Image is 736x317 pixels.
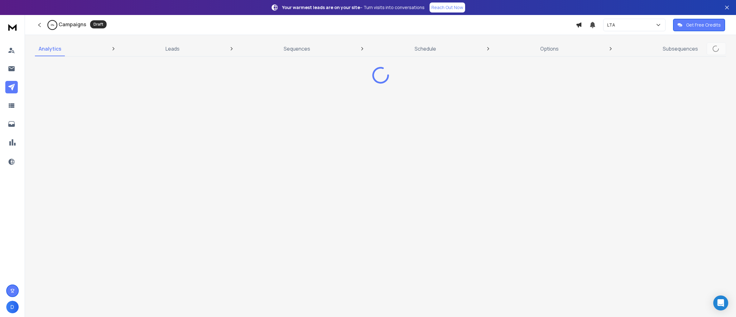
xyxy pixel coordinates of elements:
[607,22,618,28] p: LTA
[280,41,314,56] a: Sequences
[673,19,725,31] button: Get Free Credits
[430,2,465,12] a: Reach Out Now
[415,45,436,52] p: Schedule
[686,22,721,28] p: Get Free Credits
[39,45,61,52] p: Analytics
[411,41,440,56] a: Schedule
[282,4,360,10] strong: Your warmest leads are on your site
[6,301,19,313] button: D
[663,45,698,52] p: Subsequences
[284,45,310,52] p: Sequences
[51,23,54,27] p: 0 %
[162,41,183,56] a: Leads
[540,45,559,52] p: Options
[659,41,702,56] a: Subsequences
[6,21,19,33] img: logo
[431,4,463,11] p: Reach Out Now
[713,295,728,310] div: Open Intercom Messenger
[166,45,180,52] p: Leads
[59,21,86,28] h1: Campaigns
[90,20,107,28] div: Draft
[282,4,425,11] p: – Turn visits into conversations
[536,41,562,56] a: Options
[35,41,65,56] a: Analytics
